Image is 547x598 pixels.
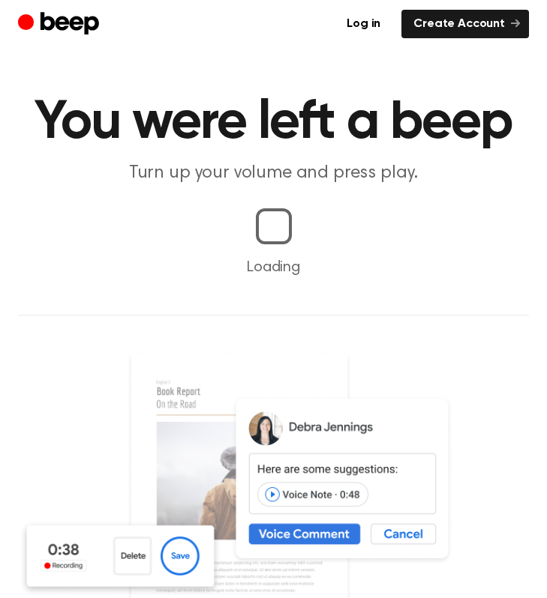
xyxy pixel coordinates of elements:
p: Turn up your volume and press play. [18,162,529,184]
a: Log in [335,10,392,38]
a: Beep [18,10,103,39]
p: Loading [18,256,529,279]
h1: You were left a beep [18,96,529,150]
a: Create Account [401,10,529,38]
